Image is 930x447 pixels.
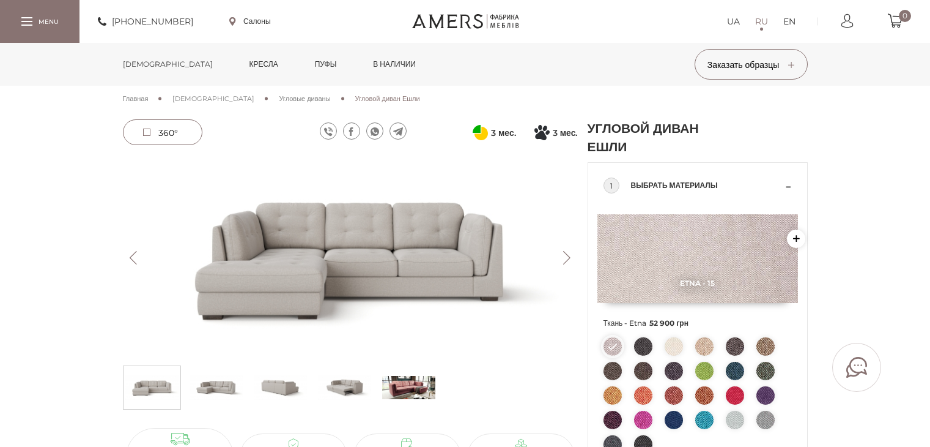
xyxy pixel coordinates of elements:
img: s_ [382,369,435,406]
a: Пуфы [306,43,346,86]
span: 52 900 грн [649,318,688,328]
a: [DEMOGRAPHIC_DATA] [172,93,254,104]
a: Главная [123,93,149,104]
img: Угловой диван Ешли s-1 [190,369,243,406]
a: RU [755,14,768,29]
a: [DEMOGRAPHIC_DATA] [114,43,222,86]
img: Угловой диван Ешли s-3 [318,369,371,406]
svg: Покупка частями от монобанк [534,125,550,140]
span: Угловые диваны [279,94,330,103]
a: viber [320,122,337,140]
a: [PHONE_NUMBER] [98,14,193,29]
span: 0 [899,10,911,22]
span: Заказать образцы [707,59,795,70]
span: [DEMOGRAPHIC_DATA] [172,94,254,103]
a: Кресла [240,43,287,86]
button: Заказать образцы [695,49,808,80]
span: Ткань - Etna [603,315,792,331]
a: Угловые диваны [279,93,330,104]
button: Previous [123,251,144,265]
span: Главная [123,94,149,103]
span: 3 мес. [491,126,516,140]
svg: Оплата частями от ПриватБанка [473,125,488,140]
div: 1 [603,178,619,193]
h1: Угловой диван Ешли [588,119,728,156]
a: в наличии [364,43,425,86]
img: Угловой диван Ешли s-0 [125,369,179,406]
a: facebook [343,122,360,140]
img: Etna - 15 [597,214,798,303]
img: Угловой диван Ешли s-2 [254,369,307,406]
span: Выбрать материалы [631,178,783,193]
a: EN [783,14,795,29]
span: 3 мес. [553,126,578,140]
button: Next [556,251,578,265]
a: Салоны [229,16,271,27]
a: telegram [389,122,407,140]
a: UA [727,14,740,29]
span: Etna - 15 [597,279,798,288]
img: Угловой диван Ешли -0 [123,156,578,359]
span: 360° [158,127,178,138]
a: 360° [123,119,202,145]
a: whatsapp [366,122,383,140]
